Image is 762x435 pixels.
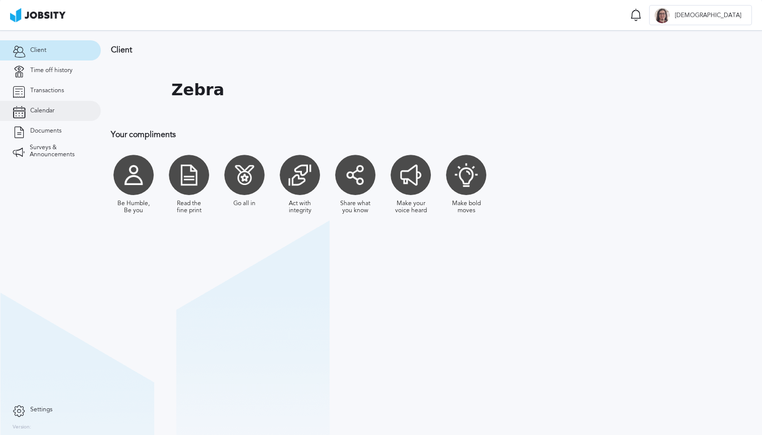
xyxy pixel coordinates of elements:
span: Client [30,47,46,54]
span: Transactions [30,87,64,94]
div: Share what you know [338,200,373,214]
div: Make your voice heard [393,200,428,214]
span: Settings [30,406,52,413]
span: [DEMOGRAPHIC_DATA] [670,12,746,19]
div: Make bold moves [449,200,484,214]
img: ab4bad089aa723f57921c736e9817d99.png [10,8,66,22]
span: Surveys & Announcements [30,144,88,158]
div: Read the fine print [171,200,207,214]
h1: Zebra [171,81,224,99]
button: J[DEMOGRAPHIC_DATA] [649,5,752,25]
span: Documents [30,128,61,135]
div: Act with integrity [282,200,317,214]
span: Time off history [30,67,73,74]
h3: Your compliments [111,130,658,139]
div: Be Humble, Be you [116,200,151,214]
h3: Client [111,45,658,54]
div: Go all in [233,200,256,207]
div: J [655,8,670,23]
label: Version: [13,424,31,430]
span: Calendar [30,107,54,114]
